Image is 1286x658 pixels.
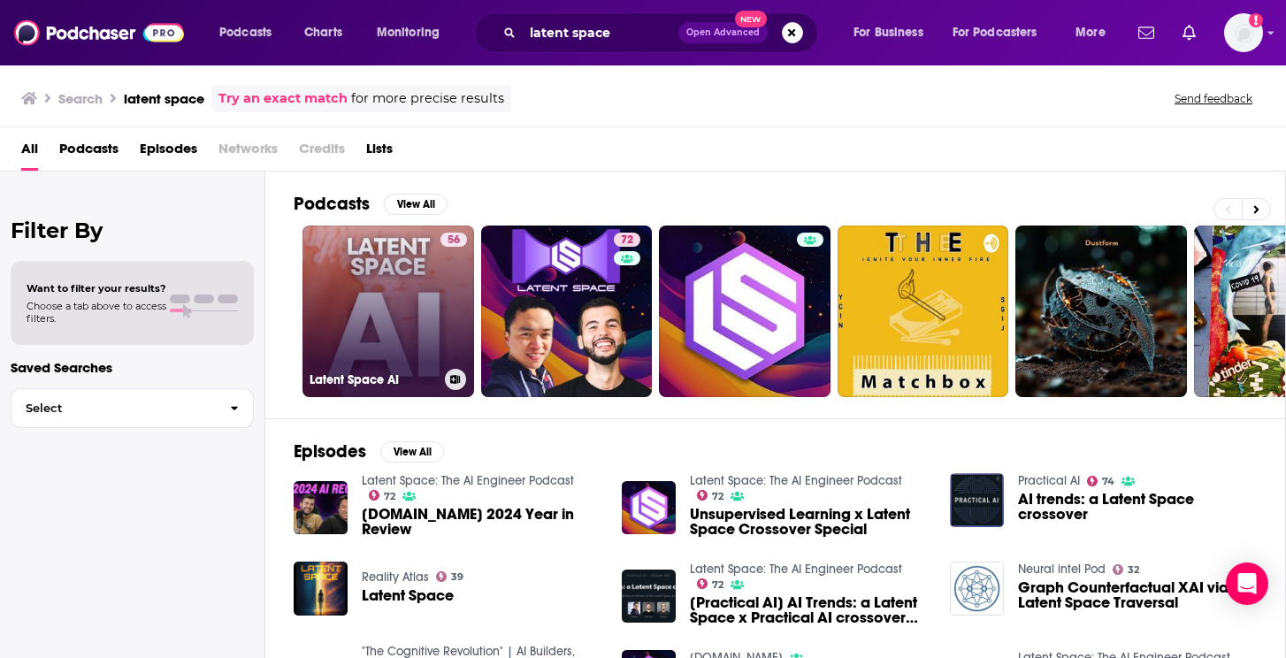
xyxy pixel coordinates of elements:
[950,562,1004,616] img: Graph Counterfactual XAI via Latent Space Traversal
[621,232,633,249] span: 72
[1249,13,1263,27] svg: Add a profile image
[686,28,760,37] span: Open Advanced
[362,507,601,537] a: Latent.Space 2024 Year in Review
[491,12,835,53] div: Search podcasts, credits, & more...
[299,134,345,171] span: Credits
[436,571,464,582] a: 39
[294,193,448,215] a: PodcastsView All
[1169,91,1258,106] button: Send feedback
[27,282,166,295] span: Want to filter your results?
[941,19,1063,47] button: open menu
[1175,18,1203,48] a: Show notifications dropdown
[614,233,640,247] a: 72
[218,88,348,109] a: Try an exact match
[712,581,723,589] span: 72
[362,473,574,488] a: Latent Space: The AI Engineer Podcast
[207,19,295,47] button: open menu
[140,134,197,171] a: Episodes
[294,193,370,215] h2: Podcasts
[1102,478,1114,486] span: 74
[690,562,902,577] a: Latent Space: The AI Engineer Podcast
[218,134,278,171] span: Networks
[481,226,653,397] a: 72
[523,19,678,47] input: Search podcasts, credits, & more...
[1018,492,1257,522] a: AI trends: a Latent Space crossover
[380,441,444,463] button: View All
[1063,19,1128,47] button: open menu
[14,16,184,50] img: Podchaser - Follow, Share and Rate Podcasts
[697,490,724,501] a: 72
[11,402,216,414] span: Select
[362,570,429,585] a: Reality Atlas
[362,588,454,603] a: Latent Space
[735,11,767,27] span: New
[384,194,448,215] button: View All
[1018,473,1080,488] a: Practical AI
[293,19,353,47] a: Charts
[622,481,676,535] img: Unsupervised Learning x Latent Space Crossover Special
[1113,564,1140,575] a: 32
[362,507,601,537] span: [DOMAIN_NAME] 2024 Year in Review
[11,388,254,428] button: Select
[622,570,676,624] img: [Practical AI] AI Trends: a Latent Space x Practical AI crossover pod!
[712,493,723,501] span: 72
[841,19,945,47] button: open menu
[440,233,467,247] a: 56
[11,359,254,376] p: Saved Searches
[1018,580,1257,610] a: Graph Counterfactual XAI via Latent Space Traversal
[124,90,204,107] h3: latent space
[21,134,38,171] a: All
[1224,13,1263,52] span: Logged in as RobinBectel
[690,595,929,625] a: [Practical AI] AI Trends: a Latent Space x Practical AI crossover pod!
[1087,476,1115,486] a: 74
[697,578,724,589] a: 72
[678,22,768,43] button: Open AdvancedNew
[351,88,504,109] span: for more precise results
[448,232,460,249] span: 56
[27,300,166,325] span: Choose a tab above to access filters.
[59,134,119,171] a: Podcasts
[304,20,342,45] span: Charts
[11,218,254,243] h2: Filter By
[294,481,348,535] img: Latent.Space 2024 Year in Review
[950,473,1004,527] img: AI trends: a Latent Space crossover
[364,19,463,47] button: open menu
[690,473,902,488] a: Latent Space: The AI Engineer Podcast
[854,20,923,45] span: For Business
[294,440,444,463] a: EpisodesView All
[294,562,348,616] img: Latent Space
[384,493,395,501] span: 72
[310,372,438,387] h3: Latent Space AI
[1224,13,1263,52] img: User Profile
[294,440,366,463] h2: Episodes
[690,507,929,537] a: Unsupervised Learning x Latent Space Crossover Special
[1075,20,1106,45] span: More
[219,20,272,45] span: Podcasts
[1226,562,1268,605] div: Open Intercom Messenger
[302,226,474,397] a: 56Latent Space AI
[58,90,103,107] h3: Search
[377,20,440,45] span: Monitoring
[366,134,393,171] a: Lists
[1224,13,1263,52] button: Show profile menu
[1128,566,1139,574] span: 32
[1018,562,1106,577] a: Neural intel Pod
[369,490,396,501] a: 72
[1131,18,1161,48] a: Show notifications dropdown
